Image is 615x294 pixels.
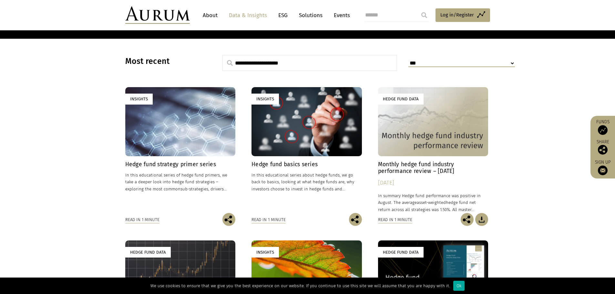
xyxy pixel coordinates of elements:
[251,172,362,192] p: In this educational series about hedge funds, we go back to basics, looking at what hedge funds a...
[275,9,291,21] a: ESG
[125,6,190,24] img: Aurum
[461,213,474,226] img: Share this post
[378,161,488,175] h4: Monthly hedge fund industry performance review – [DATE]
[125,161,236,168] h4: Hedge fund strategy primer series
[418,9,431,22] input: Submit
[296,9,326,21] a: Solutions
[440,11,474,19] span: Log in/Register
[594,159,612,175] a: Sign up
[378,216,412,223] div: Read in 1 minute
[475,213,488,226] img: Download Article
[125,172,236,192] p: In this educational series of hedge fund primers, we take a deeper look into hedge fund strategie...
[453,281,465,291] div: Ok
[226,9,270,21] a: Data & Insights
[378,87,488,213] a: Hedge Fund Data Monthly hedge fund industry performance review – [DATE] [DATE] In summary Hedge f...
[251,247,279,258] div: Insights
[125,216,159,223] div: Read in 1 minute
[436,8,490,22] a: Log in/Register
[125,94,153,104] div: Insights
[251,94,279,104] div: Insights
[417,200,446,205] span: asset-weighted
[251,161,362,168] h4: Hedge fund basics series
[594,119,612,135] a: Funds
[200,9,221,21] a: About
[251,87,362,213] a: Insights Hedge fund basics series In this educational series about hedge funds, we go back to bas...
[251,216,286,223] div: Read in 1 minute
[125,56,206,66] h3: Most recent
[222,213,235,226] img: Share this post
[378,247,424,258] div: Hedge Fund Data
[378,94,424,104] div: Hedge Fund Data
[227,60,233,66] img: search.svg
[180,187,208,191] span: sub-strategies
[125,87,236,213] a: Insights Hedge fund strategy primer series In this educational series of hedge fund primers, we t...
[125,247,171,258] div: Hedge Fund Data
[598,125,608,135] img: Access Funds
[598,166,608,175] img: Sign up to our newsletter
[378,178,488,188] div: [DATE]
[331,9,350,21] a: Events
[378,192,488,213] p: In summary Hedge fund performance was positive in August. The average hedge fund net return acros...
[598,145,608,155] img: Share this post
[594,140,612,155] div: Share
[349,213,362,226] img: Share this post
